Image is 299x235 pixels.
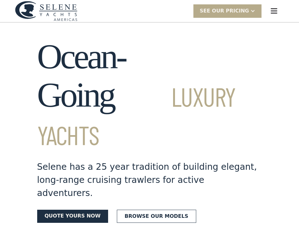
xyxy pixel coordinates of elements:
div: SEE Our Pricing [193,4,262,18]
h1: Ocean-Going [37,37,262,153]
a: Quote yours now [37,210,108,223]
div: menu [264,1,284,21]
div: SEE Our Pricing [200,7,249,15]
span: Luxury Yachts [37,81,236,150]
a: Browse our models [117,210,196,223]
div: Selene has a 25 year tradition of building elegant, long-range cruising trawlers for active adven... [37,160,262,200]
img: logo [15,1,77,21]
a: home [15,1,77,21]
